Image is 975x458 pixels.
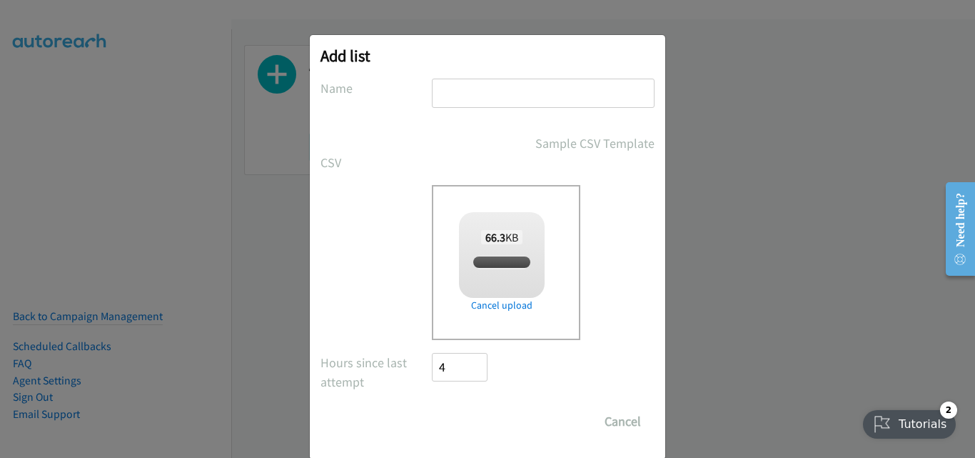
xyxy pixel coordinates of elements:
h2: Add list [320,46,655,66]
strong: 66.3 [485,230,505,244]
iframe: Checklist [854,396,964,447]
span: split_3.csv [478,256,525,269]
iframe: Resource Center [934,172,975,286]
a: Cancel upload [459,298,545,313]
label: Hours since last attempt [320,353,432,392]
a: Sample CSV Template [535,134,655,153]
span: KB [481,230,523,244]
label: CSV [320,153,432,172]
label: Name [320,79,432,98]
button: Cancel [591,407,655,436]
